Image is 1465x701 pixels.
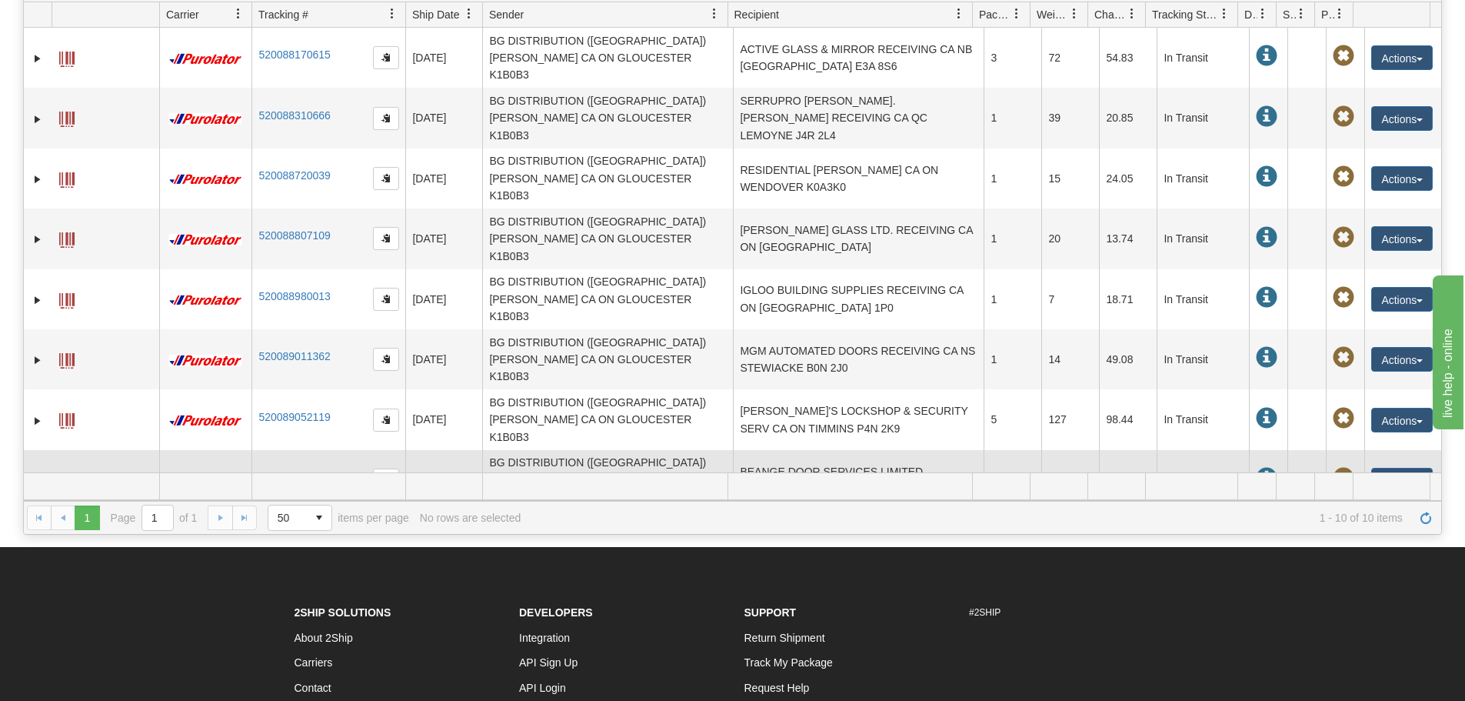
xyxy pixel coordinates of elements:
[166,174,245,185] img: 11 - Purolator
[482,209,733,269] td: BG DISTRIBUTION ([GEOGRAPHIC_DATA]) [PERSON_NAME] CA ON GLOUCESTER K1B0B3
[278,510,298,526] span: 50
[295,632,353,644] a: About 2Ship
[1327,1,1353,27] a: Pickup Status filter column settings
[984,88,1041,148] td: 1
[166,355,245,366] img: 11 - Purolator
[373,107,399,130] button: Copy to clipboard
[1256,227,1277,249] span: In Transit
[268,505,409,531] span: items per page
[1099,88,1157,148] td: 20.85
[1099,329,1157,389] td: 49.08
[519,682,566,694] a: API Login
[30,352,45,368] a: Expand
[420,512,521,524] div: No rows are selected
[30,112,45,127] a: Expand
[1333,106,1354,128] span: Pickup Not Assigned
[733,269,984,329] td: IGLOO BUILDING SUPPLIES RECEIVING CA ON [GEOGRAPHIC_DATA] 1P0
[1333,408,1354,429] span: Pickup Not Assigned
[482,329,733,389] td: BG DISTRIBUTION ([GEOGRAPHIC_DATA]) [PERSON_NAME] CA ON GLOUCESTER K1B0B3
[59,45,75,69] a: Label
[1333,166,1354,188] span: Pickup Not Assigned
[1041,269,1099,329] td: 7
[75,506,99,530] span: Page 1
[519,656,578,669] a: API Sign Up
[489,7,524,22] span: Sender
[1041,450,1099,510] td: 32
[59,165,75,190] a: Label
[482,28,733,88] td: BG DISTRIBUTION ([GEOGRAPHIC_DATA]) [PERSON_NAME] CA ON GLOUCESTER K1B0B3
[166,234,245,245] img: 11 - Purolator
[405,28,482,88] td: [DATE]
[1321,7,1334,22] span: Pickup Status
[1371,226,1433,251] button: Actions
[59,286,75,311] a: Label
[733,28,984,88] td: ACTIVE GLASS & MIRROR RECEIVING CA NB [GEOGRAPHIC_DATA] E3A 8S6
[12,9,142,28] div: live help - online
[405,269,482,329] td: [DATE]
[733,389,984,449] td: [PERSON_NAME]'S LOCKSHOP & SECURITY SERV CA ON TIMMINS P4N 2K9
[373,409,399,432] button: Copy to clipboard
[1256,287,1277,309] span: In Transit
[379,1,405,27] a: Tracking # filter column settings
[1004,1,1030,27] a: Packages filter column settings
[1430,272,1463,429] iframe: chat widget
[1099,149,1157,209] td: 24.05
[482,450,733,510] td: BG DISTRIBUTION ([GEOGRAPHIC_DATA]) [PERSON_NAME] CA ON GLOUCESTER K1B0B3
[1371,408,1433,432] button: Actions
[258,169,330,182] a: 520088720039
[1099,209,1157,269] td: 13.74
[373,288,399,311] button: Copy to clipboard
[373,46,399,69] button: Copy to clipboard
[1333,347,1354,369] span: Pickup Not Assigned
[1371,287,1433,312] button: Actions
[984,389,1041,449] td: 5
[733,88,984,148] td: SERRUPRO [PERSON_NAME]. [PERSON_NAME] RECEIVING CA QC LEMOYNE J4R 2L4
[258,290,330,302] a: 520088980013
[1041,28,1099,88] td: 72
[373,227,399,250] button: Copy to clipboard
[482,389,733,449] td: BG DISTRIBUTION ([GEOGRAPHIC_DATA]) [PERSON_NAME] CA ON GLOUCESTER K1B0B3
[1211,1,1237,27] a: Tracking Status filter column settings
[1288,1,1314,27] a: Shipment Issues filter column settings
[1256,347,1277,369] span: In Transit
[482,269,733,329] td: BG DISTRIBUTION ([GEOGRAPHIC_DATA]) [PERSON_NAME] CA ON GLOUCESTER K1B0B3
[1333,45,1354,67] span: Pickup Not Assigned
[1157,209,1249,269] td: In Transit
[1333,468,1354,489] span: Pickup Not Assigned
[59,105,75,129] a: Label
[1157,389,1249,449] td: In Transit
[30,413,45,429] a: Expand
[30,172,45,187] a: Expand
[1256,468,1277,489] span: In Transit
[1041,149,1099,209] td: 15
[258,471,330,483] a: 520089258724
[1094,7,1127,22] span: Charge
[412,7,459,22] span: Ship Date
[1157,450,1249,510] td: In Transit
[295,606,391,619] strong: 2Ship Solutions
[1371,468,1433,492] button: Actions
[1157,28,1249,88] td: In Transit
[1250,1,1276,27] a: Delivery Status filter column settings
[734,7,779,22] span: Recipient
[59,225,75,250] a: Label
[1099,269,1157,329] td: 18.71
[1099,28,1157,88] td: 54.83
[1256,45,1277,67] span: In Transit
[1041,389,1099,449] td: 127
[984,209,1041,269] td: 1
[142,506,173,530] input: Page 1
[1333,287,1354,309] span: Pickup Not Assigned
[1371,166,1433,191] button: Actions
[482,149,733,209] td: BG DISTRIBUTION ([GEOGRAPHIC_DATA]) [PERSON_NAME] CA ON GLOUCESTER K1B0B3
[166,113,245,125] img: 11 - Purolator
[1371,106,1433,131] button: Actions
[733,329,984,389] td: MGM AUTOMATED DOORS RECEIVING CA NS STEWIACKE B0N 2J0
[30,292,45,308] a: Expand
[1157,149,1249,209] td: In Transit
[1119,1,1145,27] a: Charge filter column settings
[1256,106,1277,128] span: In Transit
[1041,329,1099,389] td: 14
[405,389,482,449] td: [DATE]
[1099,450,1157,510] td: 29.16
